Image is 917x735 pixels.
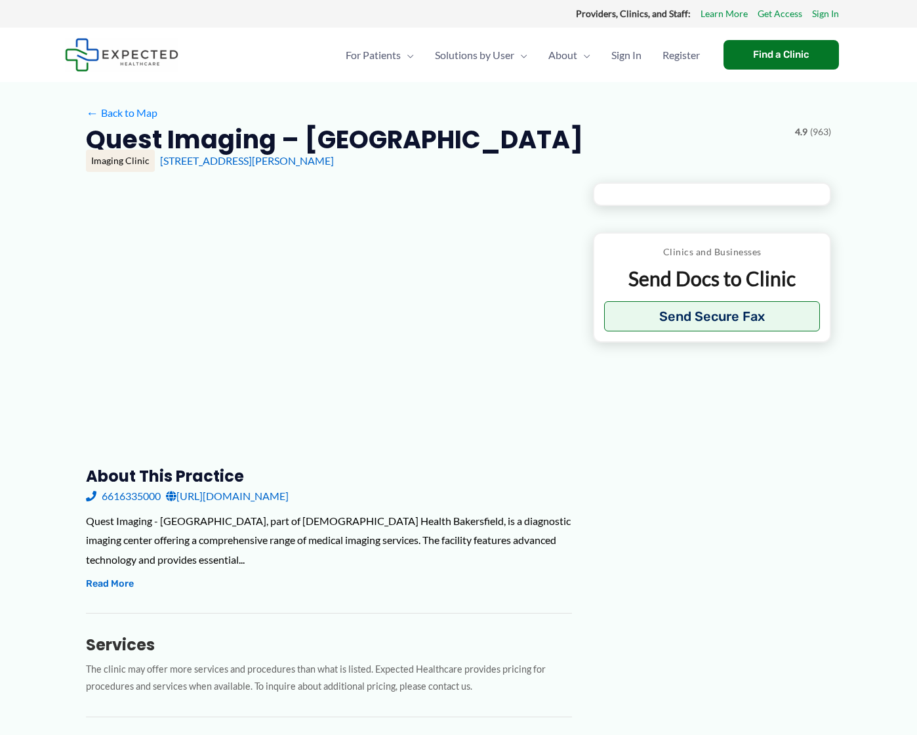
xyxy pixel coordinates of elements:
[538,32,601,78] a: AboutMenu Toggle
[86,511,572,570] div: Quest Imaging - [GEOGRAPHIC_DATA], part of [DEMOGRAPHIC_DATA] Health Bakersfield, is a diagnostic...
[576,8,691,19] strong: Providers, Clinics, and Staff:
[335,32,424,78] a: For PatientsMenu Toggle
[701,5,748,22] a: Learn More
[604,243,820,261] p: Clinics and Businesses
[86,466,572,486] h3: About this practice
[723,40,839,70] a: Find a Clinic
[65,38,178,72] img: Expected Healthcare Logo - side, dark font, small
[604,301,820,331] button: Send Secure Fax
[604,266,820,291] p: Send Docs to Clinic
[577,32,590,78] span: Menu Toggle
[758,5,802,22] a: Get Access
[86,150,155,172] div: Imaging Clinic
[86,486,161,506] a: 6616335000
[424,32,538,78] a: Solutions by UserMenu Toggle
[514,32,527,78] span: Menu Toggle
[812,5,839,22] a: Sign In
[166,486,289,506] a: [URL][DOMAIN_NAME]
[401,32,414,78] span: Menu Toggle
[86,103,157,123] a: ←Back to Map
[548,32,577,78] span: About
[86,635,572,655] h3: Services
[160,154,334,167] a: [STREET_ADDRESS][PERSON_NAME]
[795,123,807,140] span: 4.9
[86,576,134,592] button: Read More
[435,32,514,78] span: Solutions by User
[611,32,642,78] span: Sign In
[86,106,98,119] span: ←
[346,32,401,78] span: For Patients
[86,661,572,696] p: The clinic may offer more services and procedures than what is listed. Expected Healthcare provid...
[335,32,710,78] nav: Primary Site Navigation
[662,32,700,78] span: Register
[810,123,831,140] span: (963)
[86,123,583,156] h2: Quest Imaging – [GEOGRAPHIC_DATA]
[652,32,710,78] a: Register
[601,32,652,78] a: Sign In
